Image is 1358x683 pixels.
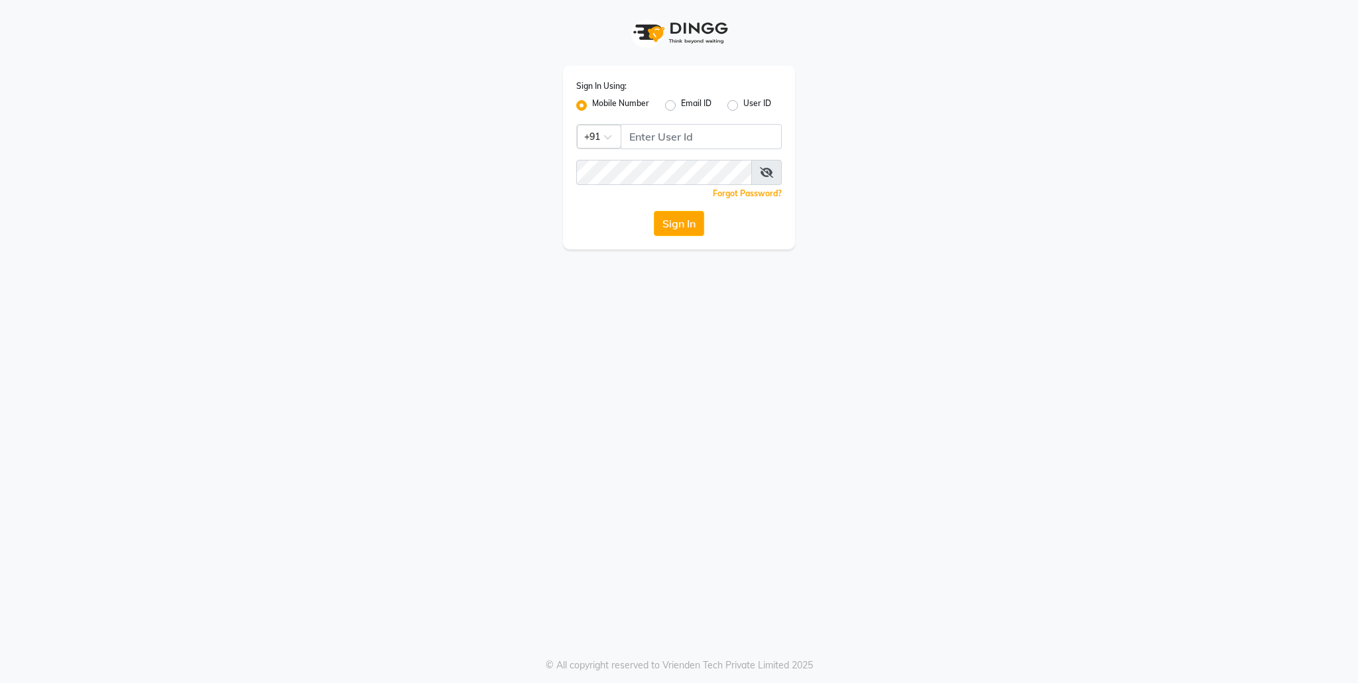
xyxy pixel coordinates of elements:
label: Email ID [681,97,711,113]
input: Username [576,160,752,185]
label: Sign In Using: [576,80,627,92]
label: User ID [743,97,771,113]
button: Sign In [654,211,704,236]
img: logo1.svg [626,13,732,52]
label: Mobile Number [592,97,649,113]
input: Username [621,124,782,149]
a: Forgot Password? [713,188,782,198]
